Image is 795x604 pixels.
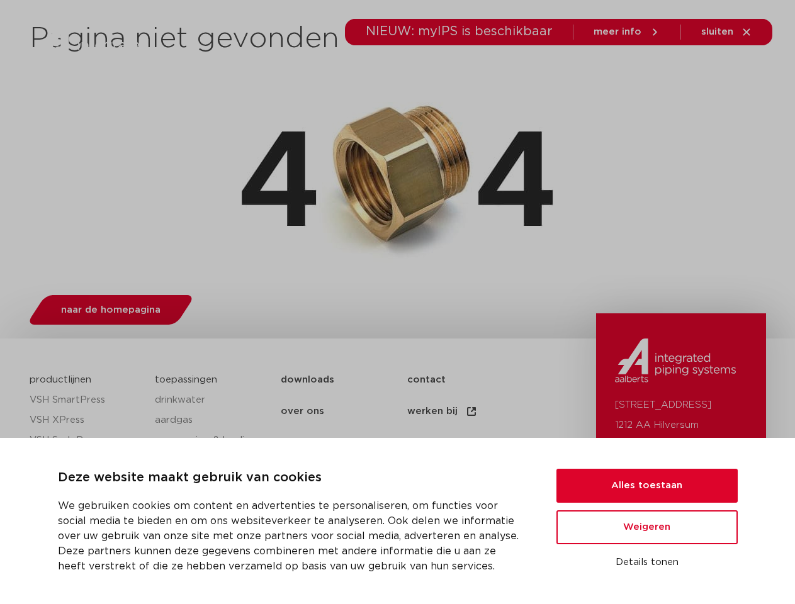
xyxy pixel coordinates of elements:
a: downloads [460,47,514,95]
button: Details tonen [556,552,738,573]
a: VSH XPress [30,410,143,430]
a: toepassingen [155,375,217,384]
nav: Menu [281,364,590,490]
a: contact [407,364,534,396]
a: downloads [281,364,407,396]
button: Alles toestaan [556,469,738,503]
a: sluiten [701,26,752,38]
span: meer info [594,27,641,36]
div: my IPS [711,57,723,84]
p: We gebruiken cookies om content en advertenties te personaliseren, om functies voor social media ... [58,498,526,574]
a: aardgas [155,410,268,430]
a: meer info [594,26,660,38]
a: toepassingen [369,47,435,95]
span: naar de homepagina [61,305,161,315]
a: markten [303,47,344,95]
a: over ons [281,396,407,427]
a: VSH SudoPress [30,430,143,450]
a: productlijnen [30,375,91,384]
a: services [539,47,579,95]
a: werken bij [407,396,534,427]
a: producten [227,47,278,95]
a: referenties [407,427,534,459]
a: VSH SmartPress [30,390,143,410]
a: over ons [604,47,648,95]
a: nieuws [281,427,407,459]
nav: Menu [227,47,648,95]
p: Deze website maakt gebruik van cookies [58,468,526,488]
span: sluiten [701,27,733,36]
span: NIEUW: myIPS is beschikbaar [366,25,553,38]
a: drinkwater [155,390,268,410]
p: [STREET_ADDRESS] 1212 AA Hilversum Nederland [615,395,747,456]
a: naar de homepagina [26,295,195,325]
a: verwarming & koeling [155,430,268,450]
button: Weigeren [556,510,738,544]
